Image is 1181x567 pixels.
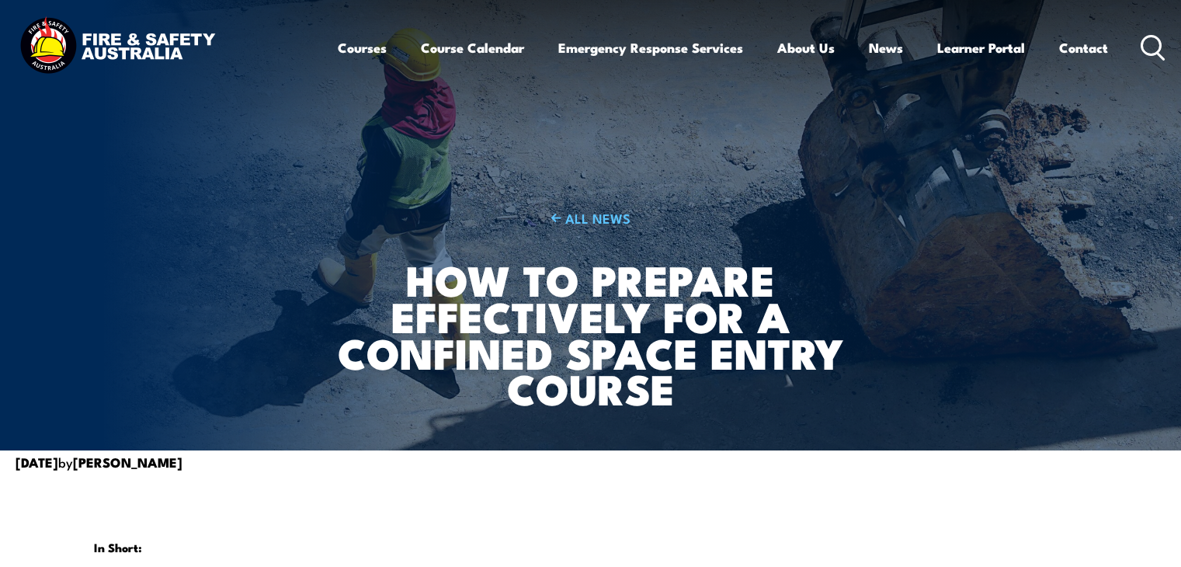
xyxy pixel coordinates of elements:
a: Course Calendar [421,27,524,68]
a: Courses [338,27,387,68]
strong: [PERSON_NAME] [73,452,182,472]
a: News [869,27,903,68]
a: ALL NEWS [285,209,896,227]
strong: In Short: [94,538,142,556]
span: by [16,452,182,471]
a: About Us [777,27,835,68]
a: Contact [1059,27,1108,68]
a: Emergency Response Services [558,27,743,68]
a: Learner Portal [937,27,1025,68]
h1: How to Prepare Effectively for a Confined Space Entry Course [285,261,896,406]
strong: [DATE] [16,452,58,472]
